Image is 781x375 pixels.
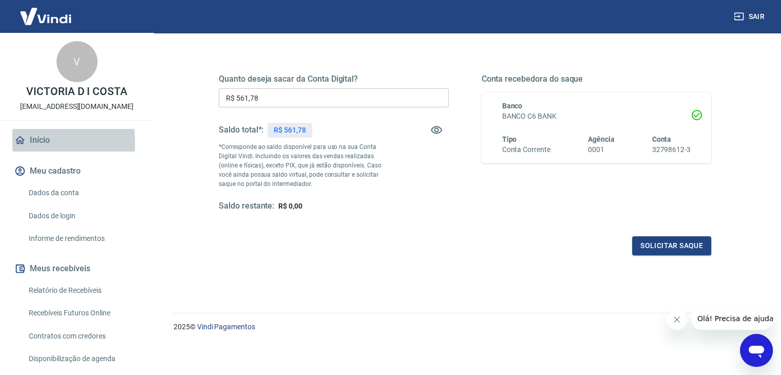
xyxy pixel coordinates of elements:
p: *Corresponde ao saldo disponível para uso na sua Conta Digital Vindi. Incluindo os valores das ve... [219,142,391,189]
p: VICTORIA D I COSTA [26,86,127,97]
span: Banco [502,102,523,110]
a: Vindi Pagamentos [197,323,255,331]
span: Conta [652,135,671,143]
iframe: Botão para abrir a janela de mensagens [740,334,773,367]
h5: Conta recebedora do saque [482,74,712,84]
h6: BANCO C6 BANK [502,111,691,122]
span: Agência [588,135,615,143]
a: Dados da conta [25,182,141,203]
div: V [56,41,98,82]
h5: Quanto deseja sacar da Conta Digital? [219,74,449,84]
a: Relatório de Recebíveis [25,280,141,301]
button: Meus recebíveis [12,257,141,280]
span: Olá! Precisa de ajuda? [6,7,86,15]
button: Meu cadastro [12,160,141,182]
h6: 32798612-3 [652,144,691,155]
a: Informe de rendimentos [25,228,141,249]
p: [EMAIL_ADDRESS][DOMAIN_NAME] [20,101,134,112]
span: R$ 0,00 [278,202,302,210]
button: Solicitar saque [632,236,711,255]
h6: 0001 [588,144,615,155]
p: 2025 © [174,322,756,332]
p: R$ 561,78 [274,125,306,136]
iframe: Fechar mensagem [666,309,687,330]
h6: Conta Corrente [502,144,550,155]
a: Recebíveis Futuros Online [25,303,141,324]
a: Disponibilização de agenda [25,348,141,369]
span: Tipo [502,135,517,143]
a: Contratos com credores [25,326,141,347]
button: Sair [732,7,769,26]
img: Vindi [12,1,79,32]
iframe: Mensagem da empresa [691,307,773,330]
h5: Saldo restante: [219,201,274,212]
h5: Saldo total*: [219,125,263,135]
a: Dados de login [25,205,141,227]
a: Início [12,129,141,152]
